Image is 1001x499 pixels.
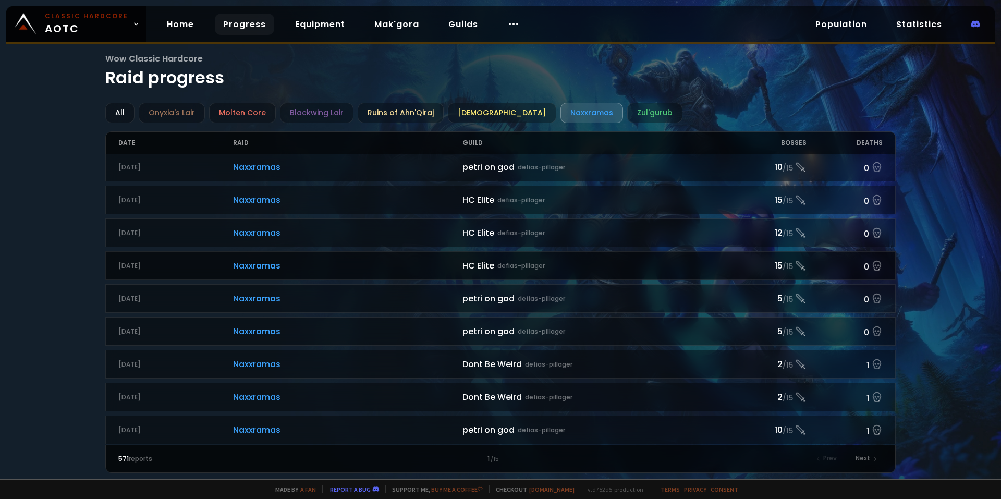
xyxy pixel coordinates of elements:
div: [DATE] [118,261,233,271]
a: Consent [711,485,738,493]
div: Dont Be Weird [462,391,730,404]
div: [DATE] [118,196,233,205]
div: HC Elite [462,193,730,206]
small: defias-pillager [525,360,572,369]
small: Classic Hardcore [45,11,128,21]
div: [DATE] [118,360,233,369]
span: Naxxramas [233,259,462,272]
div: petri on god [462,161,730,174]
div: Naxxramas [560,103,623,123]
small: defias-pillager [497,196,545,205]
div: 1 [309,454,691,464]
div: 1 [807,422,883,437]
a: [DATE]NaxxramasHC Elitedefias-pillager12/150 [105,218,896,247]
a: [DATE]NaxxramasDont Be Weirddefias-pillager2/151 [105,383,896,411]
div: Onyxia's Lair [139,103,205,123]
div: All [105,103,135,123]
small: defias-pillager [525,393,572,402]
small: / 15 [783,426,793,436]
span: Naxxramas [233,391,462,404]
span: Naxxramas [233,292,462,305]
small: / 15 [783,327,793,338]
span: Naxxramas [233,193,462,206]
small: defias-pillager [497,261,545,271]
a: [DATE]Naxxramaspetri on goddefias-pillager5/150 [105,284,896,313]
span: Naxxramas [233,358,462,371]
div: petri on god [462,325,730,338]
span: 571 [118,454,129,463]
a: [DOMAIN_NAME] [529,485,575,493]
div: HC Elite [462,259,730,272]
div: 12 [730,226,807,239]
div: Ruins of Ahn'Qiraj [358,103,444,123]
div: Zul'gurub [627,103,682,123]
small: defias-pillager [518,163,565,172]
div: Next [849,452,883,466]
div: 5 [730,325,807,338]
a: [DATE]Naxxramaspetri on goddefias-pillager5/150 [105,317,896,346]
small: / 15 [783,295,793,305]
div: [DATE] [118,163,233,172]
small: / 15 [783,360,793,371]
small: defias-pillager [518,327,565,336]
small: / 15 [783,262,793,272]
div: Guild [462,132,730,154]
div: petri on god [462,423,730,436]
div: Molten Core [209,103,276,123]
small: / 15 [783,229,793,239]
a: [DATE]NaxxramasHC Elitedefias-pillager15/150 [105,251,896,280]
div: Deaths [807,132,883,154]
a: Guilds [440,14,486,35]
small: defias-pillager [518,294,565,303]
div: [DATE] [118,327,233,336]
div: Date [118,132,233,154]
span: AOTC [45,11,128,36]
div: 15 [730,193,807,206]
div: [DATE] [118,228,233,238]
span: Naxxramas [233,161,462,174]
div: [DATE] [118,294,233,303]
div: 15 [730,259,807,272]
a: Classic HardcoreAOTC [6,6,146,42]
div: 0 [807,160,883,175]
a: Home [158,14,202,35]
div: Bosses [730,132,807,154]
div: 2 [730,358,807,371]
div: Prev [811,452,843,466]
div: Dont Be Weird [462,358,730,371]
span: Wow Classic Hardcore [105,52,896,65]
div: 1 [807,390,883,405]
a: Progress [215,14,274,35]
a: [DATE]Naxxramaspetri on goddefias-pillager10/150 [105,153,896,181]
div: 0 [807,258,883,273]
a: a fan [300,485,316,493]
div: Blackwing Lair [280,103,353,123]
div: [DATE] [118,393,233,402]
a: Mak'gora [366,14,428,35]
small: defias-pillager [497,228,545,238]
a: Privacy [684,485,706,493]
div: 0 [807,324,883,339]
div: 1 [807,357,883,372]
span: Support me, [385,485,483,493]
small: / 15 [783,393,793,404]
span: Made by [269,485,316,493]
a: Equipment [287,14,353,35]
a: Terms [661,485,680,493]
div: 2 [730,391,807,404]
h1: Raid progress [105,52,896,90]
small: / 15 [783,196,793,206]
a: Population [807,14,875,35]
span: Naxxramas [233,226,462,239]
div: [DATE] [118,425,233,435]
div: [DEMOGRAPHIC_DATA] [448,103,556,123]
div: petri on god [462,292,730,305]
a: [DATE]NaxxramasDont Be Weirddefias-pillager2/151 [105,350,896,379]
a: Buy me a coffee [431,485,483,493]
a: Statistics [888,14,950,35]
div: 10 [730,423,807,436]
div: reports [118,454,310,464]
span: Checkout [489,485,575,493]
a: [DATE]NaxxramasHC Elitedefias-pillager15/150 [105,186,896,214]
div: 0 [807,225,883,240]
